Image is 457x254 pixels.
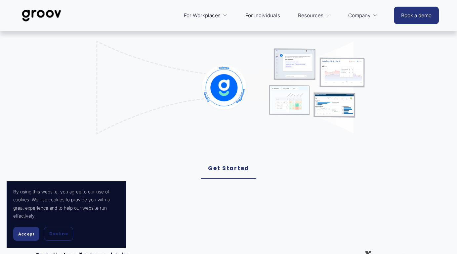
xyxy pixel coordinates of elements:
img: Groov | Workplace Science Platform | Unlock Performance | Drive Results [18,5,65,26]
a: folder dropdown [181,8,231,24]
a: For Individuals [242,8,283,24]
button: Accept [13,227,39,241]
span: Company [348,11,371,20]
a: folder dropdown [295,8,334,24]
span: Resources [298,11,323,20]
a: Get Started [201,158,256,179]
section: Cookie banner [7,181,126,248]
a: Book a demo [394,7,439,24]
span: Accept [18,231,34,236]
p: By using this website, you agree to our use of cookies. We use cookies to provide you with a grea... [13,188,119,221]
button: Decline [44,227,73,241]
span: For Workplaces [184,11,221,20]
span: Decline [49,231,68,237]
a: folder dropdown [345,8,381,24]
